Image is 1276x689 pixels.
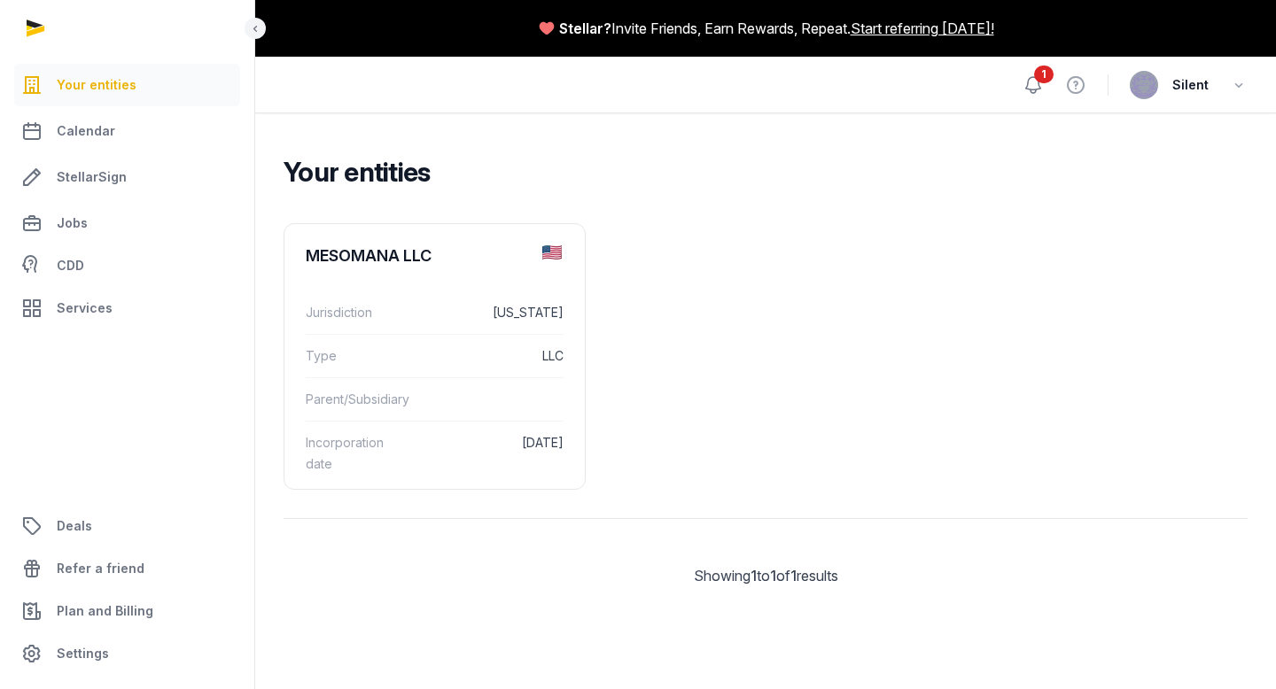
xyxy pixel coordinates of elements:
[306,432,403,475] dt: Incorporation date
[57,298,113,319] span: Services
[851,18,994,39] a: Start referring [DATE]!
[417,345,564,367] dd: LLC
[306,345,403,367] dt: Type
[306,245,432,267] div: MESOMANA LLC
[14,64,240,106] a: Your entities
[1130,71,1158,99] img: avatar
[14,287,240,329] a: Services
[57,213,88,234] span: Jobs
[284,224,585,499] a: MESOMANA LLCJurisdiction[US_STATE]TypeLLCParent/SubsidiaryIncorporation date[DATE]
[57,515,92,537] span: Deals
[14,248,240,283] a: CDD
[57,255,84,276] span: CDD
[284,156,1233,188] h2: Your entities
[306,302,403,323] dt: Jurisdiction
[14,156,240,198] a: StellarSign
[559,18,611,39] span: Stellar?
[417,302,564,323] dd: [US_STATE]
[1172,74,1209,96] span: Silent
[14,202,240,244] a: Jobs
[57,120,115,142] span: Calendar
[14,590,240,632] a: Plan and Billing
[57,600,153,622] span: Plan and Billing
[14,632,240,675] a: Settings
[57,643,109,664] span: Settings
[751,567,757,584] span: 1
[306,389,409,410] dt: Parent/Subsidiary
[14,505,240,547] a: Deals
[14,110,240,152] a: Calendar
[1034,66,1054,83] span: 1
[417,432,564,475] dd: [DATE]
[14,547,240,590] a: Refer a friend
[770,567,776,584] span: 1
[1187,604,1276,689] iframe: Chat Widget
[284,565,1248,586] div: Showing to of results
[57,166,127,188] span: StellarSign
[57,74,136,96] span: Your entities
[57,558,144,579] span: Refer a friend
[790,567,797,584] span: 1
[542,245,561,259] img: us.png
